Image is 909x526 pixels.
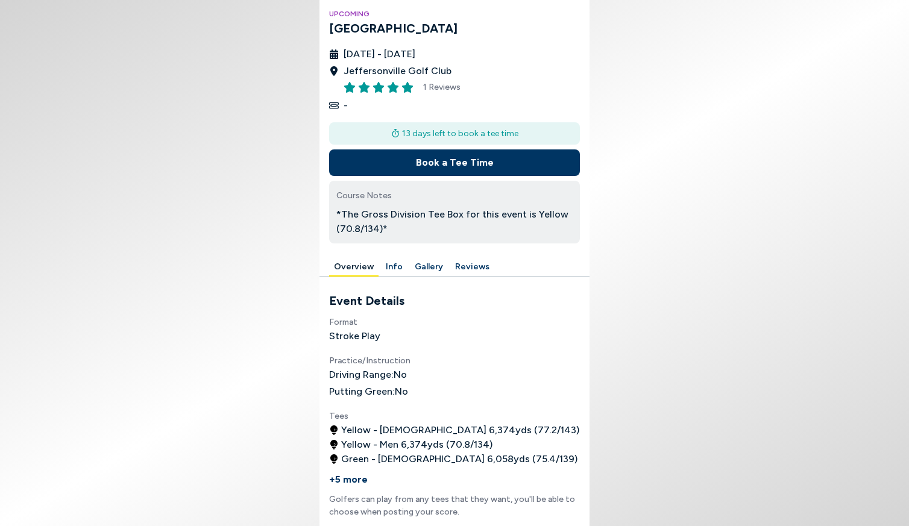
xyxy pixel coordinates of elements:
p: *The Gross Division Tee Box for this event is Yellow (70.8/134)* [336,207,573,236]
p: Golfers can play from any tees that they want, you'll be able to choose when posting your score. [329,493,580,518]
h3: Event Details [329,292,580,310]
h4: Driving Range: No [329,368,580,382]
span: Course Notes [336,190,392,201]
span: Format [329,317,357,327]
button: Overview [329,258,379,277]
span: Green - [DEMOGRAPHIC_DATA] 6,058 yds ( 75.4 / 139 ) [341,452,577,466]
button: Info [381,258,407,277]
div: 13 days left to book a tee time [329,122,580,145]
button: Rate this item 2 stars [358,81,370,93]
button: Gallery [410,258,448,277]
span: Yellow - Men 6,374 yds ( 70.8 / 134 ) [341,437,492,452]
span: Yellow - [DEMOGRAPHIC_DATA] 6,374 yds ( 77.2 / 143 ) [341,423,579,437]
span: 1 Reviews [423,81,461,93]
h4: Upcoming [329,8,580,19]
h3: [GEOGRAPHIC_DATA] [329,19,580,37]
span: - [344,98,348,113]
span: [DATE] - [DATE] [344,47,415,61]
button: Rate this item 5 stars [401,81,414,93]
span: Tees [329,411,348,421]
div: Manage your account [319,258,590,277]
button: Rate this item 1 stars [344,81,356,93]
button: Rate this item 3 stars [373,81,385,93]
span: Jeffersonville Golf Club [344,64,451,78]
button: Reviews [450,258,494,277]
span: Practice/Instruction [329,355,410,366]
h4: Stroke Play [329,329,580,343]
button: Book a Tee Time [329,149,580,176]
h4: Putting Green: No [329,384,580,399]
button: Rate this item 4 stars [387,81,399,93]
button: +5 more [329,466,368,493]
